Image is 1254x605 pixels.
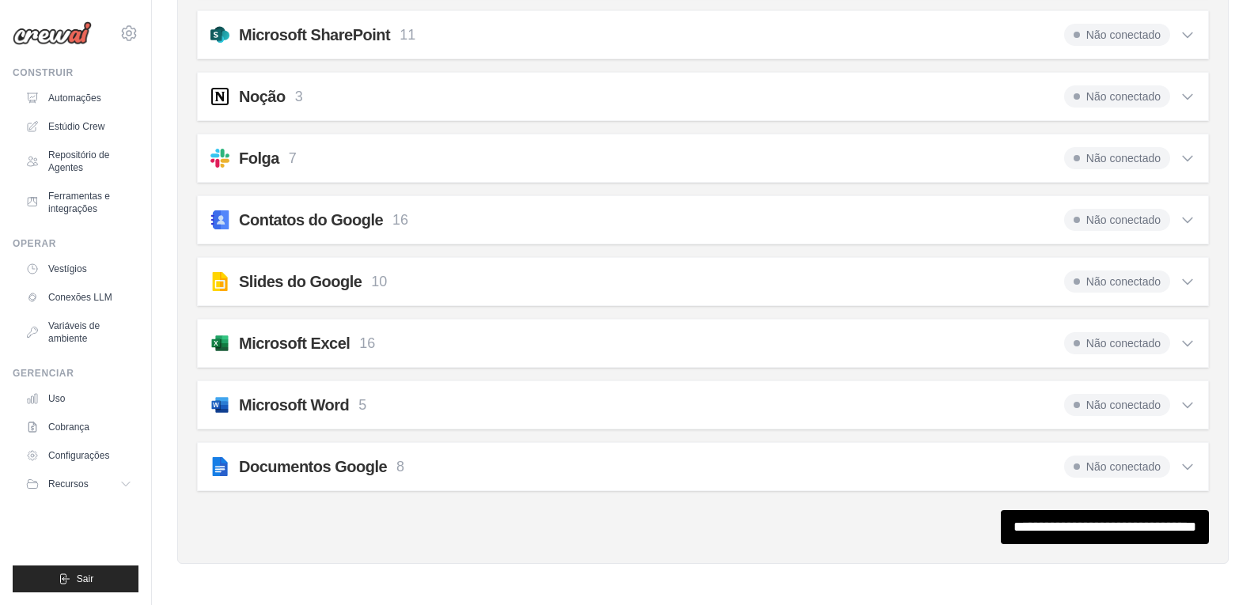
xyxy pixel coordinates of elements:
[19,114,138,139] a: Estúdio Crew
[19,142,138,180] a: Repositório de Agentes
[13,368,74,379] font: Gerenciar
[239,26,390,43] font: Microsoft SharePoint
[48,450,109,461] font: Configurações
[1086,399,1161,411] font: Não conectado
[48,263,87,274] font: Vestígios
[48,149,109,173] font: Repositório de Agentes
[48,320,100,344] font: Variáveis ​​de ambiente
[239,458,387,475] font: Documentos Google
[19,386,138,411] a: Uso
[48,478,89,490] font: Recursos
[239,88,286,105] font: Noção
[210,87,229,106] img: svg+xml;base64,PHN2ZyB4bWxucz0iaHR0cDovL3d3dy53My5vcmcvMjAwMC9zdmciIGZpbGw9Im5vbmUiIHZpZXdCb3g9Ij...
[19,414,138,440] a: Cobrança
[19,183,138,221] a: Ferramentas e integrações
[19,85,138,111] a: Automações
[13,565,138,592] button: Sair
[13,21,92,45] img: Logotipo
[1086,275,1161,288] font: Não conectado
[289,150,297,166] font: 7
[210,334,229,353] img: svg+xml;base64,PHN2ZyB4bWxucz0iaHR0cDovL3d3dy53My5vcmcvMjAwMC9zdmciIHZpZXdCb3g9IjAgMCAzMiAzMiI+PG...
[48,422,89,433] font: Cobrança
[13,67,74,78] font: Construir
[48,121,104,132] font: Estúdio Crew
[239,335,350,352] font: Microsoft Excel
[1086,152,1161,164] font: Não conectado
[392,212,408,228] font: 16
[210,395,229,414] img: svg+xml;base64,PHN2ZyB4bWxucz0iaHR0cDovL3d3dy53My5vcmcvMjAwMC9zdmciIHZpZXdCb3g9IjAgMCAzMiAzMiI+PG...
[1086,337,1161,350] font: Não conectado
[371,274,387,289] font: 10
[239,211,383,229] font: Contatos do Google
[1086,90,1161,103] font: Não conectado
[48,393,65,404] font: Uso
[77,573,93,584] font: Sair
[210,25,229,44] img: svg+xml;base64,PHN2ZyB4bWxucz0iaHR0cDovL3d3dy53My5vcmcvMjAwMC9zdmciIGZpbGw9Im5vbmUiIHZpZXdCb3g9Ij...
[48,292,112,303] font: Conexões LLM
[239,149,279,167] font: Folga
[48,191,110,214] font: Ferramentas e integrações
[48,93,101,104] font: Automações
[1086,28,1161,41] font: Não conectado
[239,396,349,414] font: Microsoft Word
[358,397,366,413] font: 5
[210,149,229,168] img: slack.svg
[359,335,375,351] font: 16
[210,210,229,229] img: svg+xml;base64,PHN2ZyB4bWxucz0iaHR0cDovL3d3dy53My5vcmcvMjAwMC9zdmciIHhtbDpzcGFjZT0icHJlc2VydmUiIH...
[13,238,56,249] font: Operar
[19,443,138,468] a: Configurações
[396,459,404,475] font: 8
[19,256,138,282] a: Vestígios
[295,89,303,104] font: 3
[19,313,138,351] a: Variáveis ​​de ambiente
[1086,460,1161,473] font: Não conectado
[210,457,229,476] img: svg+xml;base64,PHN2ZyB4bWxucz0iaHR0cDovL3d3dy53My5vcmcvMjAwMC9zdmciIHhtbDpzcGFjZT0icHJlc2VydmUiIH...
[1086,214,1161,226] font: Não conectado
[19,285,138,310] a: Conexões LLM
[239,273,362,290] font: Slides do Google
[210,272,229,291] img: svg+xml;base64,PHN2ZyB4bWxucz0iaHR0cDovL3d3dy53My5vcmcvMjAwMC9zdmciIHhtbDpzcGFjZT0icHJlc2VydmUiIH...
[400,27,415,43] font: 11
[19,471,138,497] button: Recursos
